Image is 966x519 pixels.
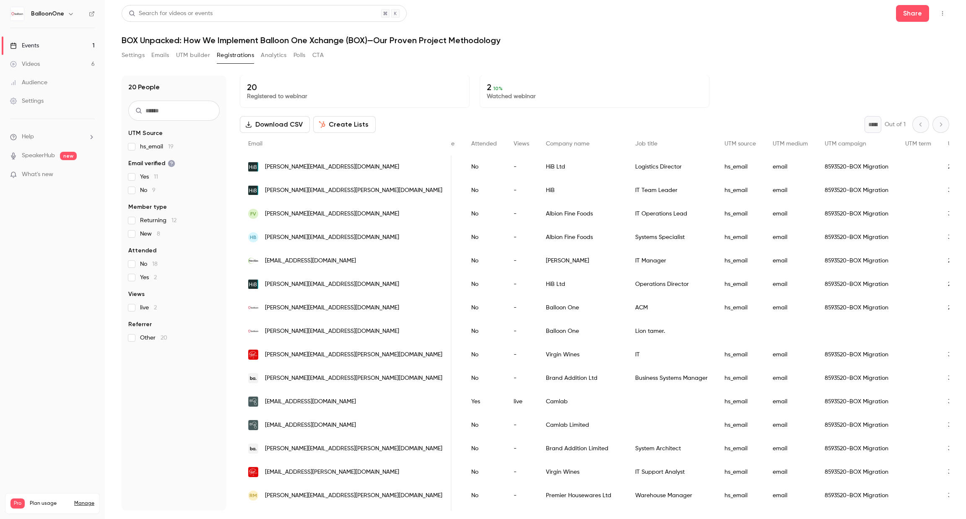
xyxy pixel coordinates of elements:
[463,226,505,249] div: No
[505,272,538,296] div: -
[764,155,816,179] div: email
[816,343,897,366] div: 8593520-BOX Migration
[716,366,764,390] div: hs_email
[140,260,158,268] span: No
[505,437,538,460] div: -
[31,10,64,18] h6: BalloonOne
[505,343,538,366] div: -
[154,174,158,180] span: 11
[248,326,258,336] img: balloonone.com
[10,7,24,21] img: BalloonOne
[538,390,627,413] div: Camlab
[265,491,442,500] span: [PERSON_NAME][EMAIL_ADDRESS][PERSON_NAME][DOMAIN_NAME]
[265,280,399,289] span: [PERSON_NAME][EMAIL_ADDRESS][DOMAIN_NAME]
[627,296,716,319] div: ACM
[265,304,399,312] span: [PERSON_NAME][EMAIL_ADDRESS][DOMAIN_NAME]
[60,152,77,160] span: new
[627,249,716,272] div: IT Manager
[248,350,258,360] img: virginwines.co.uk
[265,186,442,195] span: [PERSON_NAME][EMAIL_ADDRESS][PERSON_NAME][DOMAIN_NAME]
[816,272,897,296] div: 8593520-BOX Migration
[152,261,158,267] span: 18
[140,273,157,282] span: Yes
[247,82,462,92] p: 20
[764,343,816,366] div: email
[140,334,167,342] span: Other
[538,272,627,296] div: HiB Ltd
[154,275,157,280] span: 2
[764,437,816,460] div: email
[261,49,287,62] button: Analytics
[716,484,764,507] div: hs_email
[487,92,702,101] p: Watched webinar
[764,366,816,390] div: email
[538,249,627,272] div: [PERSON_NAME]
[538,155,627,179] div: HiB Ltd
[627,437,716,460] div: System Architect
[505,390,538,413] div: live
[764,272,816,296] div: email
[240,116,310,133] button: Download CSV
[627,343,716,366] div: IT
[538,296,627,319] div: Balloon One
[764,179,816,202] div: email
[128,159,175,168] span: Email verified
[627,179,716,202] div: IT Team Leader
[463,413,505,437] div: No
[505,413,538,437] div: -
[716,390,764,413] div: hs_email
[151,49,169,62] button: Emails
[313,116,376,133] button: Create Lists
[627,155,716,179] div: Logistics Director
[161,335,167,341] span: 20
[248,185,258,195] img: hib.co.uk
[157,231,160,237] span: 8
[764,484,816,507] div: email
[716,249,764,272] div: hs_email
[128,82,160,92] h1: 20 People
[816,460,897,484] div: 8593520-BOX Migration
[716,413,764,437] div: hs_email
[265,350,442,359] span: [PERSON_NAME][EMAIL_ADDRESS][PERSON_NAME][DOMAIN_NAME]
[825,141,866,147] span: UTM campaign
[538,413,627,437] div: Camlab Limited
[505,226,538,249] div: -
[265,327,399,336] span: [PERSON_NAME][EMAIL_ADDRESS][DOMAIN_NAME]
[248,303,258,313] img: balloonone.com
[22,170,53,179] span: What's new
[716,155,764,179] div: hs_email
[463,390,505,413] div: Yes
[140,173,158,181] span: Yes
[10,78,47,87] div: Audience
[816,296,897,319] div: 8593520-BOX Migration
[471,141,497,147] span: Attended
[265,444,442,453] span: [PERSON_NAME][EMAIL_ADDRESS][PERSON_NAME][DOMAIN_NAME]
[122,49,145,62] button: Settings
[816,226,897,249] div: 8593520-BOX Migration
[816,179,897,202] div: 8593520-BOX Migration
[816,249,897,272] div: 8593520-BOX Migration
[463,296,505,319] div: No
[716,202,764,226] div: hs_email
[505,484,538,507] div: -
[128,247,156,255] span: Attended
[716,272,764,296] div: hs_email
[85,171,95,179] iframe: Noticeable Trigger
[764,202,816,226] div: email
[248,467,258,477] img: virginwines.co.uk
[463,437,505,460] div: No
[816,484,897,507] div: 8593520-BOX Migration
[140,143,174,151] span: hs_email
[816,413,897,437] div: 8593520-BOX Migration
[716,460,764,484] div: hs_email
[463,484,505,507] div: No
[505,296,538,319] div: -
[463,155,505,179] div: No
[885,120,906,129] p: Out of 1
[514,141,529,147] span: Views
[265,374,442,383] span: [PERSON_NAME][EMAIL_ADDRESS][PERSON_NAME][DOMAIN_NAME]
[505,249,538,272] div: -
[505,155,538,179] div: -
[716,296,764,319] div: hs_email
[129,9,213,18] div: Search for videos or events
